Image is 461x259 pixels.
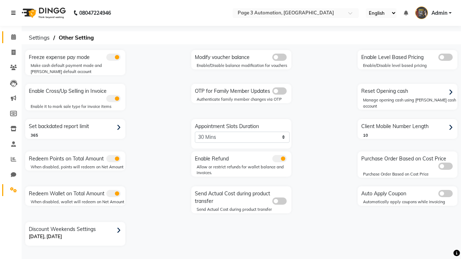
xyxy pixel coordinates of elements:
div: 10 [363,132,458,138]
div: Reset Opening cash [359,86,458,97]
div: Enable Cross/Up Selling in Invoice [27,86,125,102]
div: When disabled, points will redeem on Net Amount [31,164,125,170]
div: Enable it to mark sale type for invoice items [31,104,125,110]
p: [DATE], [DATE] [29,233,124,240]
div: Allow or restrict refunds for wallet balance and invoices. [197,164,291,176]
div: Purchase Order Based on Cost Price [363,171,458,177]
div: 365 [31,132,125,138]
div: Appointment Slots Duration [193,121,291,143]
div: Enable/Disable balance modification for vouchers [197,63,291,69]
div: Purchase Order Based on Cost Price [359,153,458,170]
div: Manage opening cash using [PERSON_NAME] cash account [363,97,458,109]
div: Freeze expense pay mode [27,52,125,61]
div: Automatically apply coupons while invoicing [363,199,458,205]
div: Enable Level Based Pricing [359,52,458,61]
div: Send Actual Cost during product transfer [197,206,291,213]
div: Redeem Wallet on Total Amount [27,188,125,197]
div: Make cash default payment mode and [PERSON_NAME] default account [31,63,125,74]
div: Enable Refund [193,153,291,163]
div: Enable/Disable level based pricing [363,63,458,69]
div: Authenticate family member changes via OTP [197,96,291,103]
div: OTP for Family Member Updates [193,86,291,95]
span: Other Setting [55,31,98,44]
b: 08047224946 [79,3,111,23]
div: Redeem Points on Total Amount [27,153,125,163]
img: Admin [415,6,428,19]
div: Client Mobile Number Length [359,121,458,132]
div: Discount Weekends Settings [27,224,125,246]
span: Admin [431,9,447,17]
span: Settings [25,31,53,44]
div: When disabled, wallet will redeem on Net Amount [31,199,125,205]
img: logo [18,3,68,23]
div: Set backdated report limit [27,121,125,132]
div: Auto Apply Coupon [359,188,458,197]
div: Modify voucher balance [193,52,291,61]
div: Send Actual Cost during product transfer [193,188,291,205]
